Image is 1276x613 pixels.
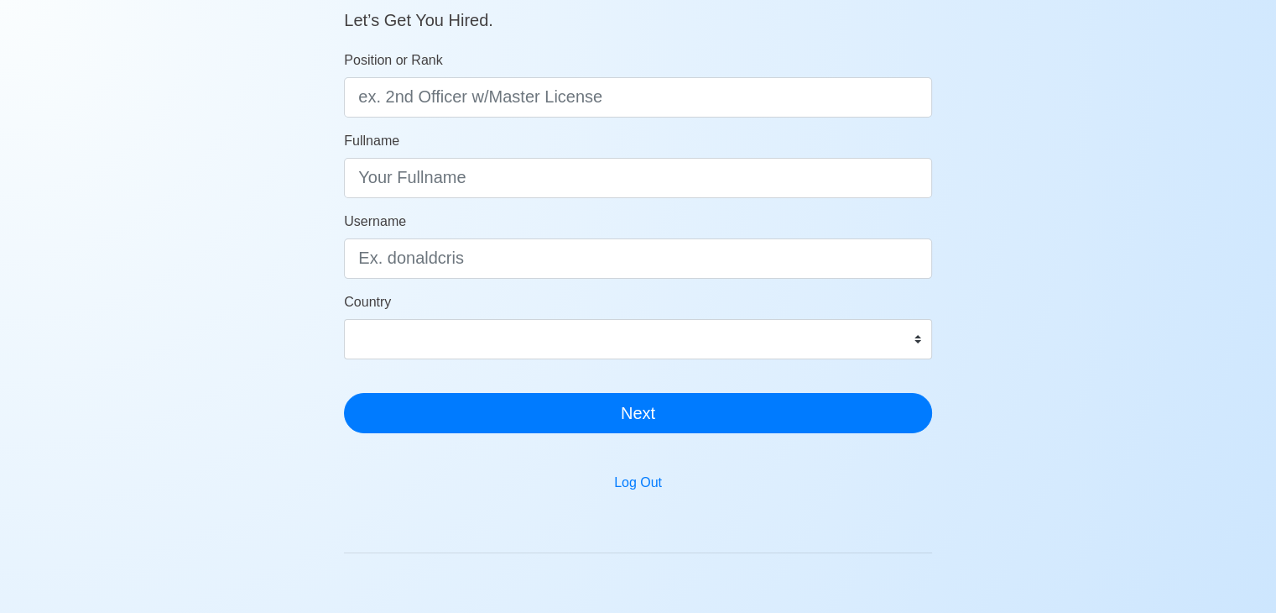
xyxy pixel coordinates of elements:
label: Country [344,292,391,312]
button: Log Out [603,467,673,499]
span: Fullname [344,134,399,148]
button: Next [344,393,932,433]
input: ex. 2nd Officer w/Master License [344,77,932,118]
span: Position or Rank [344,53,442,67]
span: Username [344,214,406,228]
input: Your Fullname [344,158,932,198]
input: Ex. donaldcris [344,238,932,279]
